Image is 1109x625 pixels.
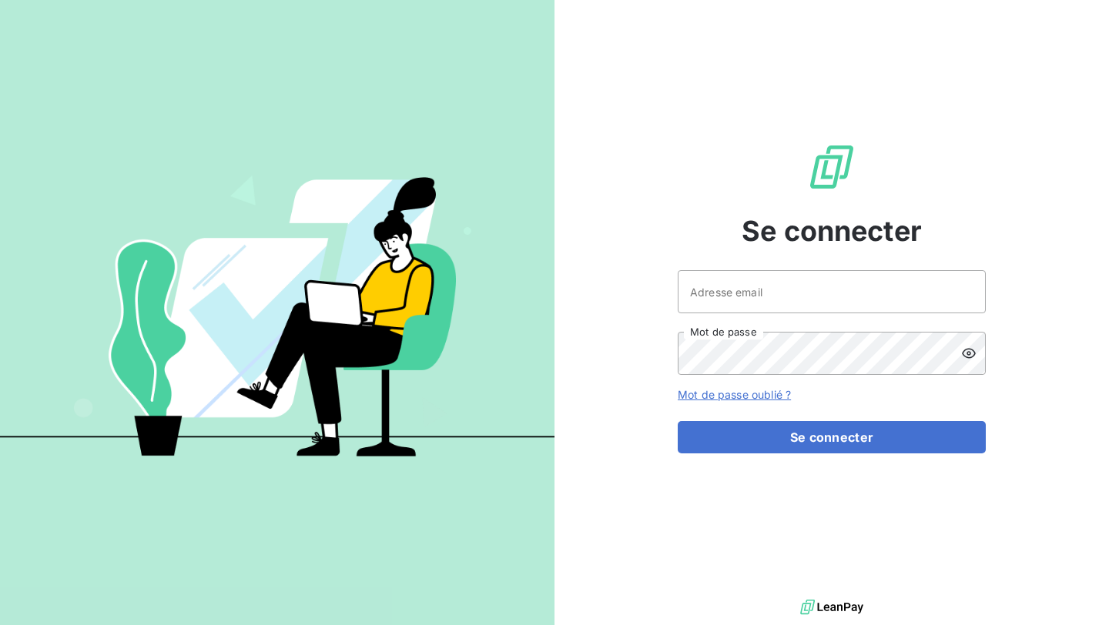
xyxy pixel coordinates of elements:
[678,270,986,313] input: placeholder
[807,142,856,192] img: Logo LeanPay
[678,388,791,401] a: Mot de passe oublié ?
[742,210,922,252] span: Se connecter
[800,596,863,619] img: logo
[678,421,986,453] button: Se connecter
